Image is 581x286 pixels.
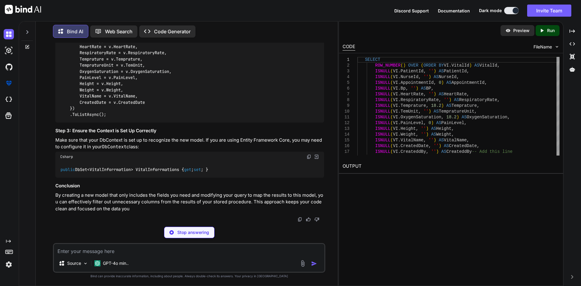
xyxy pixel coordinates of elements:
span: . [398,69,400,74]
span: , [423,120,426,125]
span: VitalName [401,138,424,143]
span: public [61,167,75,173]
span: AS [446,80,451,85]
span: '' [431,149,436,154]
span: ISNULL [375,143,390,148]
span: ( [390,69,393,74]
span: ROW_NUMBER [375,63,400,68]
span: , [416,132,418,137]
img: chevron down [554,44,560,49]
img: GPT-4o mini [94,260,100,266]
span: AS [444,143,449,148]
span: VI [393,143,398,148]
span: VI [393,115,398,120]
span: FileName [533,44,552,50]
span: AS [434,74,439,79]
span: ISNULL [375,92,390,97]
span: . [398,143,400,148]
span: VI [393,109,398,114]
span: , [434,80,436,85]
span: VI [393,69,398,74]
span: , [416,126,418,131]
span: ISNULL [375,132,390,137]
div: 4 [343,74,350,80]
img: darkChat [4,29,14,39]
span: ( [390,126,393,131]
span: . [398,103,400,108]
button: Invite Team [527,5,571,17]
span: VitalId [479,63,497,68]
span: VitalId [451,63,469,68]
span: . [398,86,400,91]
span: get [184,167,191,173]
button: Documentation [438,8,470,14]
p: Bind can provide inaccurate information, including about people. Always double-check its answers.... [53,274,325,278]
span: '' [421,126,426,131]
span: ) [434,69,436,74]
span: , [497,63,500,68]
div: 10 [343,109,350,114]
span: PatientId [401,69,424,74]
span: . [398,149,400,154]
span: Temprature [451,103,477,108]
span: AS [461,115,467,120]
p: Make sure that your DbContext is set up to recognize the new model. If you are using Entity Frame... [55,137,324,150]
span: Weight [401,132,416,137]
div: CODE [343,43,355,51]
span: Height [401,126,416,131]
span: '' [428,92,434,97]
span: ) [428,74,431,79]
span: CreatedDate [449,143,477,148]
div: 11 [343,114,350,120]
span: . [398,115,400,120]
span: HeartRate [444,92,467,97]
span: VI [393,120,398,125]
img: Open in Browser [314,154,319,159]
span: ( [390,74,393,79]
span: AS [441,149,446,154]
span: . [398,126,400,131]
span: , [428,143,431,148]
span: '' [428,138,434,143]
span: . [398,80,400,85]
span: . [398,120,400,125]
span: ) [456,115,459,120]
span: VI [393,92,398,97]
div: 13 [343,126,350,132]
span: '' [423,74,428,79]
img: copy [307,154,311,159]
div: 14 [343,132,350,137]
span: . [398,109,400,114]
span: , [423,69,426,74]
h3: Conclusion [55,182,324,189]
span: BY [439,63,444,68]
span: ) [441,103,444,108]
span: NurseId [439,74,457,79]
span: ISNULL [375,115,390,120]
span: AS [474,63,479,68]
span: , [497,97,500,102]
span: AS [439,92,444,97]
span: '' [434,143,439,148]
span: , [451,132,454,137]
span: AppointmentId [451,80,484,85]
div: 8 [343,97,350,103]
span: , [423,138,426,143]
span: ) [439,143,441,148]
p: Preview [513,28,530,34]
span: VI [393,86,398,91]
span: ( [390,109,393,114]
span: TemUnit [401,109,419,114]
p: Bind AI [67,28,83,35]
span: Documentation [438,8,470,13]
span: , [451,126,454,131]
img: preview [505,28,511,33]
p: GPT-4o min.. [103,260,129,266]
div: 18 [343,155,350,160]
span: . [398,97,400,102]
span: OxygenSaturation [467,115,507,120]
span: VI [393,126,398,131]
span: OVER [408,63,419,68]
span: , [456,74,459,79]
span: PainLevel [441,120,464,125]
